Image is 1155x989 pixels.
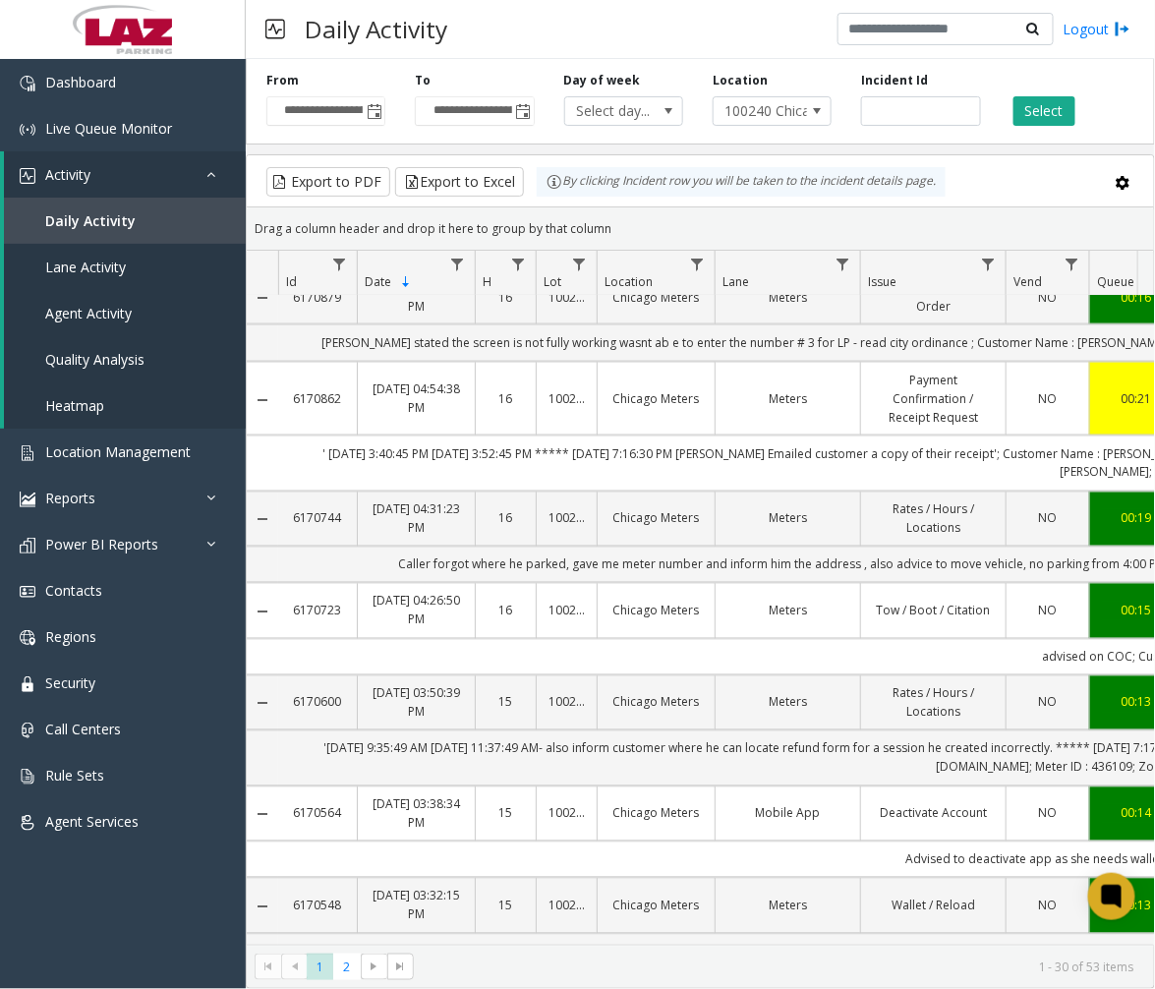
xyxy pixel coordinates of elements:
[609,288,703,307] a: Chicago Meters
[45,627,96,646] span: Regions
[290,693,345,712] a: 6170600
[868,273,896,290] span: Issue
[45,766,104,785] span: Rule Sets
[975,251,1002,277] a: Issue Filter Menu
[861,72,928,89] label: Incident Id
[609,897,703,915] a: Chicago Meters
[609,602,703,620] a: Chicago Meters
[290,804,345,823] a: 6170564
[1039,805,1058,822] span: NO
[549,509,585,528] a: 100240
[1039,694,1058,711] span: NO
[247,900,278,915] a: Collapse Details
[488,804,524,823] a: 15
[609,804,703,823] a: Chicago Meters
[714,97,807,125] span: 100240 Chicago Meters
[488,897,524,915] a: 15
[444,251,471,277] a: Date Filter Menu
[265,5,285,53] img: pageIcon
[549,804,585,823] a: 100240
[873,897,994,915] a: Wallet / Reload
[4,290,246,336] a: Agent Activity
[20,445,35,461] img: 'icon'
[295,5,457,53] h3: Daily Activity
[549,602,585,620] a: 100240
[290,509,345,528] a: 6170744
[247,512,278,528] a: Collapse Details
[370,684,463,722] a: [DATE] 03:50:39 PM
[45,535,158,553] span: Power BI Reports
[727,288,848,307] a: Meters
[1039,289,1058,306] span: NO
[1039,390,1058,407] span: NO
[549,389,585,408] a: 100240
[544,273,561,290] span: Lot
[1064,19,1130,39] a: Logout
[20,76,35,91] img: 'icon'
[873,602,994,620] a: Tow / Boot / Citation
[45,119,172,138] span: Live Queue Monitor
[873,278,994,316] a: CWT Problem::Out of Order
[549,693,585,712] a: 100240
[370,795,463,833] a: [DATE] 03:38:34 PM
[290,288,345,307] a: 6170879
[392,959,408,974] span: Go to the last page
[727,389,848,408] a: Meters
[426,959,1134,975] kendo-pager-info: 1 - 30 of 53 items
[4,382,246,429] a: Heatmap
[45,211,136,230] span: Daily Activity
[326,251,353,277] a: Id Filter Menu
[727,897,848,915] a: Meters
[873,500,994,538] a: Rates / Hours / Locations
[609,509,703,528] a: Chicago Meters
[20,492,35,507] img: 'icon'
[873,371,994,428] a: Payment Confirmation / Receipt Request
[4,151,246,198] a: Activity
[830,251,856,277] a: Lane Filter Menu
[45,258,126,276] span: Lane Activity
[4,198,246,244] a: Daily Activity
[873,684,994,722] a: Rates / Hours / Locations
[488,509,524,528] a: 16
[247,392,278,408] a: Collapse Details
[1039,898,1058,914] span: NO
[713,72,768,89] label: Location
[20,630,35,646] img: 'icon'
[1018,509,1077,528] a: NO
[370,379,463,417] a: [DATE] 04:54:38 PM
[1013,273,1042,290] span: Vend
[290,602,345,620] a: 6170723
[247,251,1154,944] div: Data table
[247,290,278,306] a: Collapse Details
[549,288,585,307] a: 100240
[286,273,297,290] span: Id
[367,959,382,974] span: Go to the next page
[45,812,139,831] span: Agent Services
[45,720,121,738] span: Call Centers
[398,274,414,290] span: Sortable
[873,804,994,823] a: Deactivate Account
[1039,603,1058,619] span: NO
[20,168,35,184] img: 'icon'
[370,500,463,538] a: [DATE] 04:31:23 PM
[1097,273,1134,290] span: Queue
[247,807,278,823] a: Collapse Details
[1059,251,1085,277] a: Vend Filter Menu
[1018,897,1077,915] a: NO
[20,769,35,785] img: 'icon'
[1018,602,1077,620] a: NO
[370,592,463,629] a: [DATE] 04:26:50 PM
[505,251,532,277] a: H Filter Menu
[370,887,463,924] a: [DATE] 03:32:15 PM
[4,336,246,382] a: Quality Analysis
[20,122,35,138] img: 'icon'
[247,696,278,712] a: Collapse Details
[727,602,848,620] a: Meters
[370,278,463,316] a: [DATE] 04:59:49 PM
[247,605,278,620] a: Collapse Details
[1115,19,1130,39] img: logout
[45,673,95,692] span: Security
[20,584,35,600] img: 'icon'
[564,72,641,89] label: Day of week
[727,693,848,712] a: Meters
